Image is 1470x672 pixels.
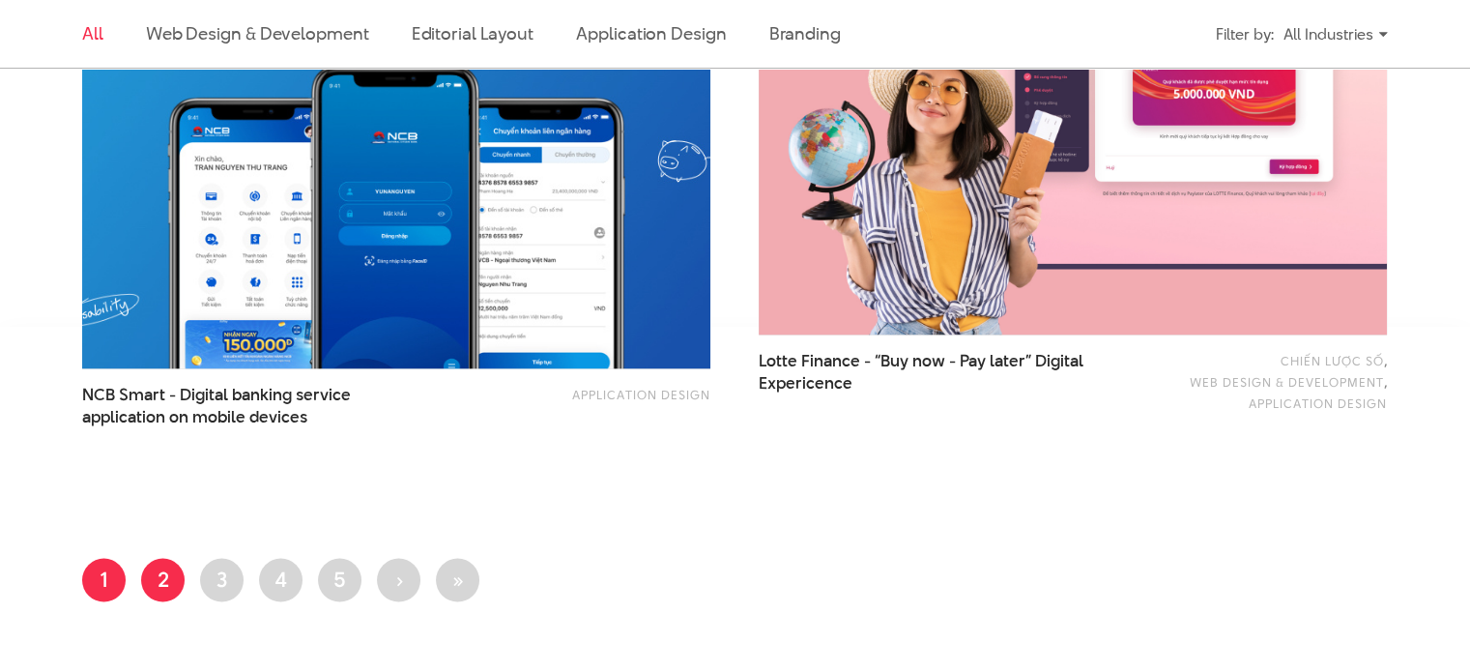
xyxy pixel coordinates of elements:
a: Editorial Layout [412,21,534,45]
a: 3 [200,558,244,601]
div: Filter by: [1216,17,1274,51]
a: Application Design [1249,394,1387,411]
div: , , [1136,349,1387,414]
span: NCB Smart - Digital banking service [82,383,428,427]
a: Application Design [572,385,710,402]
span: application on mobile devices [82,405,307,427]
a: Web Design & Development [146,21,369,45]
a: All [82,21,103,45]
a: Chiến lược số [1281,351,1384,368]
span: › [395,564,403,593]
a: Application Design [576,21,726,45]
a: 2 [141,558,185,601]
a: Web Design & Development [1190,372,1384,390]
a: Branding [769,21,841,45]
a: NCB Smart - Digital banking serviceapplication on mobile devices [82,383,428,427]
span: Expericence [759,371,852,394]
a: 5 [318,558,361,601]
a: Lotte Finance - “Buy now - Pay later” DigitalExpericence [759,349,1105,394]
span: Lotte Finance - “Buy now - Pay later” Digital [759,349,1105,394]
a: 4 [259,558,303,601]
span: » [451,564,464,593]
div: All Industries [1283,17,1388,51]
